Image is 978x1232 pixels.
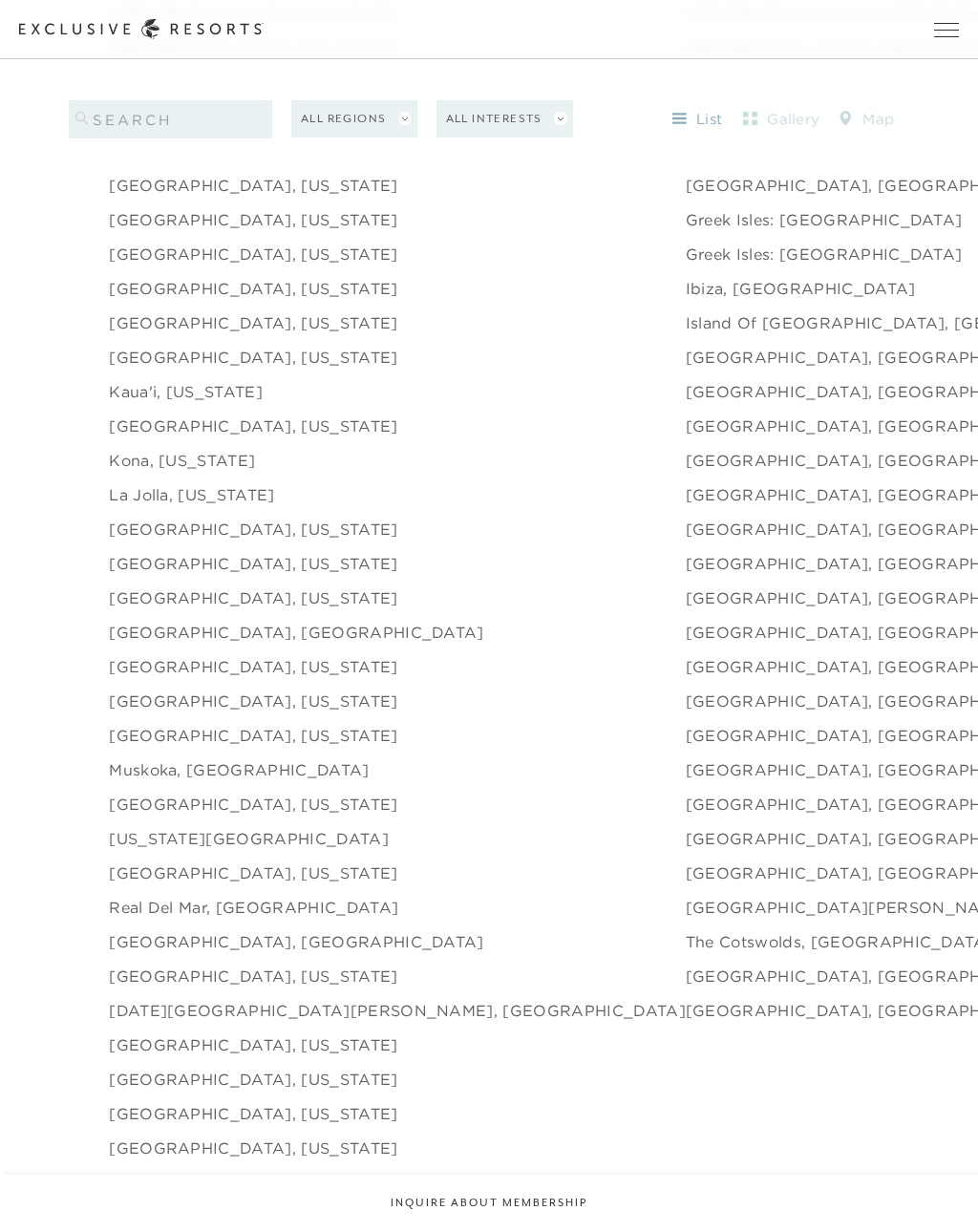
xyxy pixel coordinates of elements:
[69,100,272,138] input: search
[109,861,397,884] a: [GEOGRAPHIC_DATA], [US_STATE]
[686,208,963,231] a: Greek Isles: [GEOGRAPHIC_DATA]
[109,586,397,609] a: [GEOGRAPHIC_DATA], [US_STATE]
[109,655,397,678] a: [GEOGRAPHIC_DATA], [US_STATE]
[291,100,417,138] button: All Regions
[109,758,369,781] a: Muskoka, [GEOGRAPHIC_DATA]
[109,483,274,506] a: La Jolla, [US_STATE]
[109,277,397,300] a: [GEOGRAPHIC_DATA], [US_STATE]
[934,23,959,36] button: Open navigation
[109,518,397,541] a: [GEOGRAPHIC_DATA], [US_STATE]
[436,100,573,138] button: All Interests
[109,827,389,850] a: [US_STATE][GEOGRAPHIC_DATA]
[109,1102,397,1125] a: [GEOGRAPHIC_DATA], [US_STATE]
[109,1171,397,1194] a: [GEOGRAPHIC_DATA], [US_STATE]
[655,104,739,135] button: list
[109,1033,397,1056] a: [GEOGRAPHIC_DATA], [US_STATE]
[109,793,397,816] a: [GEOGRAPHIC_DATA], [US_STATE]
[823,104,909,135] button: map
[109,243,397,266] a: [GEOGRAPHIC_DATA], [US_STATE]
[109,621,484,644] a: [GEOGRAPHIC_DATA], [GEOGRAPHIC_DATA]
[109,552,397,575] a: [GEOGRAPHIC_DATA], [US_STATE]
[109,724,397,747] a: [GEOGRAPHIC_DATA], [US_STATE]
[109,896,398,919] a: Real del Mar, [GEOGRAPHIC_DATA]
[109,311,397,334] a: [GEOGRAPHIC_DATA], [US_STATE]
[109,930,484,953] a: [GEOGRAPHIC_DATA], [GEOGRAPHIC_DATA]
[739,104,823,135] button: gallery
[686,243,963,266] a: Greek Isles: [GEOGRAPHIC_DATA]
[109,965,397,988] a: [GEOGRAPHIC_DATA], [US_STATE]
[109,449,255,472] a: Kona, [US_STATE]
[109,174,397,197] a: [GEOGRAPHIC_DATA], [US_STATE]
[109,1068,397,1091] a: [GEOGRAPHIC_DATA], [US_STATE]
[890,1144,978,1232] iframe: Qualified Messenger
[109,690,397,712] a: [GEOGRAPHIC_DATA], [US_STATE]
[109,208,397,231] a: [GEOGRAPHIC_DATA], [US_STATE]
[109,346,397,369] a: [GEOGRAPHIC_DATA], [US_STATE]
[109,414,397,437] a: [GEOGRAPHIC_DATA], [US_STATE]
[686,277,916,300] a: Ibiza, [GEOGRAPHIC_DATA]
[109,380,263,403] a: Kaua'i, [US_STATE]
[109,999,686,1022] a: [DATE][GEOGRAPHIC_DATA][PERSON_NAME], [GEOGRAPHIC_DATA]
[109,1136,397,1159] a: [GEOGRAPHIC_DATA], [US_STATE]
